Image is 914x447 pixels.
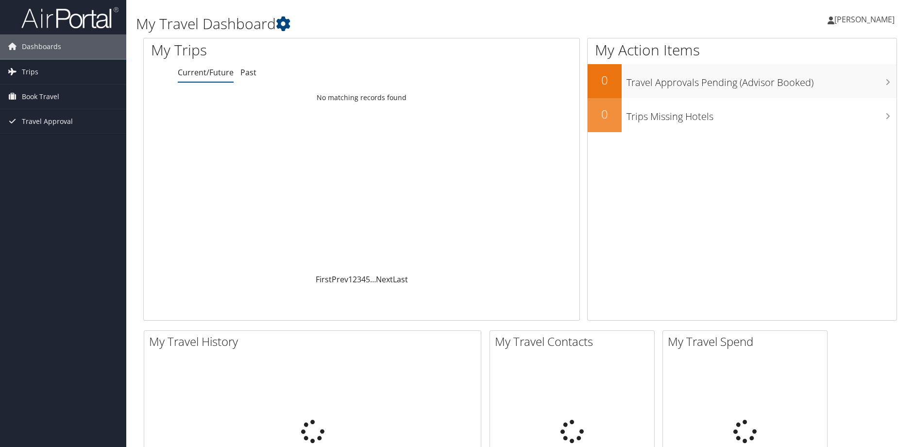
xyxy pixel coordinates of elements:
[136,14,648,34] h1: My Travel Dashboard
[834,14,895,25] span: [PERSON_NAME]
[626,105,897,123] h3: Trips Missing Hotels
[588,106,622,122] h2: 0
[316,274,332,285] a: First
[353,274,357,285] a: 2
[149,333,481,350] h2: My Travel History
[626,71,897,89] h3: Travel Approvals Pending (Advisor Booked)
[22,109,73,134] span: Travel Approval
[332,274,348,285] a: Prev
[495,333,654,350] h2: My Travel Contacts
[240,67,256,78] a: Past
[828,5,904,34] a: [PERSON_NAME]
[588,64,897,98] a: 0Travel Approvals Pending (Advisor Booked)
[348,274,353,285] a: 1
[22,85,59,109] span: Book Travel
[393,274,408,285] a: Last
[178,67,234,78] a: Current/Future
[668,333,827,350] h2: My Travel Spend
[22,34,61,59] span: Dashboards
[144,89,579,106] td: No matching records found
[376,274,393,285] a: Next
[588,40,897,60] h1: My Action Items
[151,40,390,60] h1: My Trips
[357,274,361,285] a: 3
[370,274,376,285] span: …
[22,60,38,84] span: Trips
[588,72,622,88] h2: 0
[588,98,897,132] a: 0Trips Missing Hotels
[361,274,366,285] a: 4
[366,274,370,285] a: 5
[21,6,118,29] img: airportal-logo.png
